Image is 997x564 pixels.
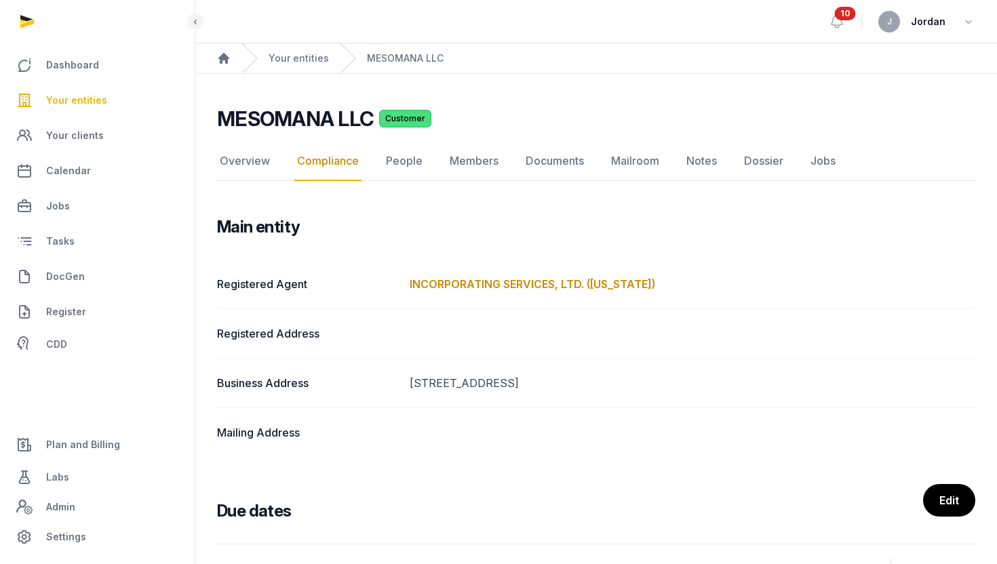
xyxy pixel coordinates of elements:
[11,49,184,81] a: Dashboard
[11,331,184,358] a: CDD
[11,428,184,461] a: Plan and Billing
[835,7,856,20] span: 10
[741,142,786,181] a: Dossier
[46,469,69,485] span: Labs
[217,142,975,181] nav: Tabs
[684,142,720,181] a: Notes
[217,500,292,522] h3: Due dates
[217,142,273,181] a: Overview
[11,155,184,187] a: Calendar
[11,119,184,152] a: Your clients
[46,268,85,285] span: DocGen
[11,296,184,328] a: Register
[46,127,104,144] span: Your clients
[808,142,838,181] a: Jobs
[217,325,399,342] dt: Registered Address
[195,43,997,74] nav: Breadcrumb
[367,52,444,65] a: MESOMANA LLC
[217,424,399,441] dt: Mailing Address
[410,375,976,391] dd: [STREET_ADDRESS]
[11,461,184,493] a: Labs
[46,57,99,73] span: Dashboard
[269,52,329,65] a: Your entities
[11,84,184,117] a: Your entities
[46,499,75,515] span: Admin
[46,233,75,249] span: Tasks
[217,106,374,131] h2: MESOMANA LLC
[217,375,399,391] dt: Business Address
[11,521,184,553] a: Settings
[46,336,67,352] span: CDD
[911,14,945,30] span: Jordan
[46,92,107,108] span: Your entities
[46,304,86,320] span: Register
[46,198,70,214] span: Jobs
[217,216,300,238] h3: Main entity
[608,142,662,181] a: Mailroom
[447,142,501,181] a: Members
[379,110,431,127] span: Customer
[217,276,399,292] dt: Registered Agent
[11,225,184,258] a: Tasks
[46,437,120,453] span: Plan and Billing
[383,142,425,181] a: People
[923,484,975,517] a: Edit
[410,277,655,291] a: INCORPORATING SERVICES, LTD. ([US_STATE])
[11,260,184,293] a: DocGen
[887,18,892,26] span: J
[523,142,587,181] a: Documents
[46,163,91,179] span: Calendar
[11,493,184,521] a: Admin
[878,11,900,33] button: J
[11,190,184,222] a: Jobs
[46,529,86,545] span: Settings
[294,142,361,181] a: Compliance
